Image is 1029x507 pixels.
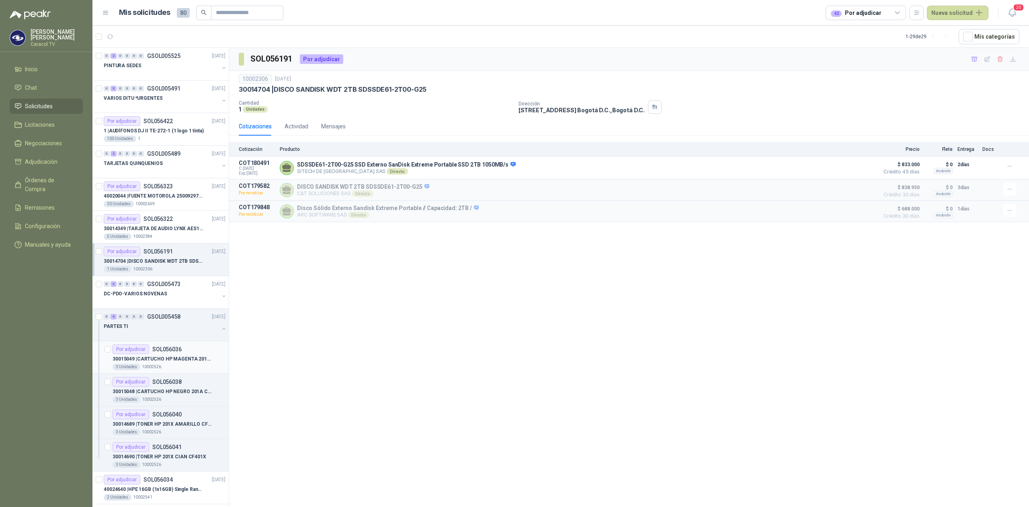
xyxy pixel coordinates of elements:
[152,379,182,385] p: SOL056038
[138,314,144,319] div: 0
[124,314,130,319] div: 0
[879,204,920,214] span: $ 688.000
[25,120,55,129] span: Licitaciones
[131,314,137,319] div: 0
[10,136,83,151] a: Negociaciones
[212,85,225,93] p: [DATE]
[297,183,429,191] p: DISCO SANDISK WDT 2TB SDSSDE61-2T00-G25
[104,314,110,319] div: 0
[111,86,117,91] div: 3
[10,218,83,234] a: Configuración
[10,200,83,215] a: Remisiones
[138,86,144,91] div: 0
[239,160,275,166] p: COT180491
[239,210,275,218] p: Por recotizar
[147,314,180,319] p: GSOL005458
[131,53,137,59] div: 0
[212,52,225,60] p: [DATE]
[119,7,170,19] h1: Mis solicitudes
[25,65,38,74] span: Inicio
[275,75,291,83] p: [DATE]
[10,173,83,197] a: Órdenes de Compra
[104,281,110,287] div: 0
[113,355,213,363] p: 30015049 | CARTUCHO HP MAGENTA 201A CF403X
[104,181,140,191] div: Por adjudicar
[104,475,140,484] div: Por adjudicar
[138,53,144,59] div: 0
[10,30,25,45] img: Company Logo
[934,191,953,197] div: Incluido
[104,279,227,305] a: 0 3 0 0 0 0 GSOL005473[DATE] DC-PDO-VARIOS NOVENAS
[25,203,55,212] span: Remisiones
[147,53,180,59] p: GSOL005525
[239,204,275,210] p: COT179848
[924,204,953,214] p: $ 0
[280,146,875,152] p: Producto
[147,86,180,91] p: GSOL005491
[113,442,149,452] div: Por adjudicar
[133,494,152,501] p: 10002541
[147,151,180,157] p: GSOL005489
[117,86,123,91] div: 0
[104,323,128,330] p: PARTES TI
[111,151,117,157] div: 2
[831,8,881,17] div: Por adjudicar
[906,30,952,43] div: 1 - 29 de 29
[25,222,60,231] span: Configuración
[879,192,920,197] span: Crédito 30 días
[239,146,275,152] p: Cotización
[297,205,479,212] p: Disco Sólido Externo Sandisk Extreme Portable // Capacidad: 2TB /
[152,412,182,417] p: SOL056040
[239,166,275,171] span: C: [DATE]
[25,139,62,148] span: Negociaciones
[113,364,140,370] div: 3 Unidades
[879,160,920,169] span: $ 833.000
[25,83,37,92] span: Chat
[239,100,512,106] p: Cantidad
[879,214,920,218] span: Crédito 30 días
[10,80,83,95] a: Chat
[212,280,225,288] p: [DATE]
[147,281,180,287] p: GSOL005473
[131,151,137,157] div: 0
[934,212,953,218] div: Incluido
[924,146,953,152] p: Flete
[104,127,204,135] p: 1 | AUDÍFONOS DJ II TE-272-1 (1 logo 1 tinta)
[924,183,953,192] p: $ 0
[831,10,842,17] div: 42
[104,51,227,77] a: 0 2 0 0 0 0 GSOL005525[DATE] PINTURA SEDES
[111,281,117,287] div: 3
[25,102,53,111] span: Solicitudes
[519,101,645,107] p: Dirección
[879,183,920,192] span: $ 838.950
[243,106,268,113] div: Unidades
[124,151,130,157] div: 0
[133,266,152,272] p: 10002306
[212,476,225,484] p: [DATE]
[143,183,173,189] p: SOL056323
[104,201,134,207] div: 30 Unidades
[92,113,229,146] a: Por adjudicarSOL056422[DATE] 1 |AUDÍFONOS DJ II TE-272-1 (1 logo 1 tinta)100 Unidades1
[104,136,136,142] div: 100 Unidades
[212,215,225,223] p: [DATE]
[10,237,83,252] a: Manuales y ayuda
[138,151,144,157] div: 0
[10,154,83,169] a: Adjudicación
[113,344,149,354] div: Por adjudicar
[124,281,130,287] div: 0
[31,42,83,47] p: Caracol TV
[113,420,213,428] p: 30014689 | TONER HP 201X AMARILLO CF402X
[143,118,173,124] p: SOL056422
[212,248,225,256] p: [DATE]
[104,53,110,59] div: 0
[239,106,241,113] p: 1
[104,233,131,240] div: 5 Unidades
[927,6,988,20] button: Nueva solicitud
[143,477,173,482] p: SOL056034
[201,10,207,15] span: search
[111,314,117,319] div: 4
[239,122,272,131] div: Cotizaciones
[957,204,978,214] p: 1 días
[104,290,167,298] p: DC-PDO-VARIOS NOVENAS
[117,53,123,59] div: 0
